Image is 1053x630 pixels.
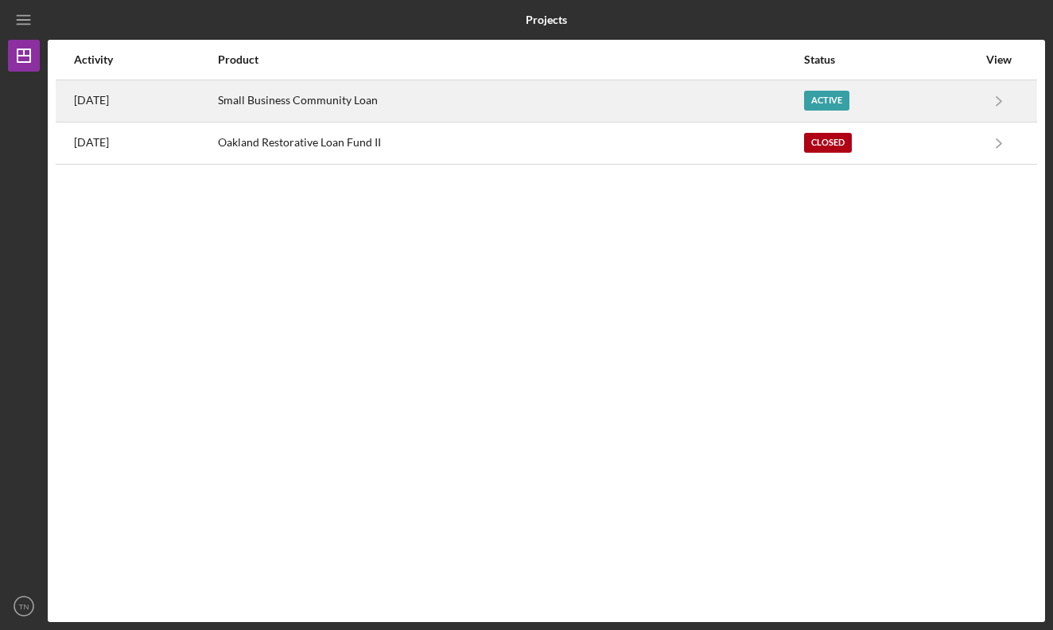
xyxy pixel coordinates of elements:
[74,136,109,149] time: 2024-10-17 19:48
[804,133,852,153] div: Closed
[526,14,567,26] b: Projects
[218,81,802,121] div: Small Business Community Loan
[74,53,216,66] div: Activity
[8,590,40,622] button: TN
[804,53,978,66] div: Status
[19,602,29,611] text: TN
[218,53,802,66] div: Product
[74,94,109,107] time: 2025-09-09 23:41
[218,123,802,163] div: Oakland Restorative Loan Fund II
[979,53,1019,66] div: View
[804,91,849,111] div: Active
